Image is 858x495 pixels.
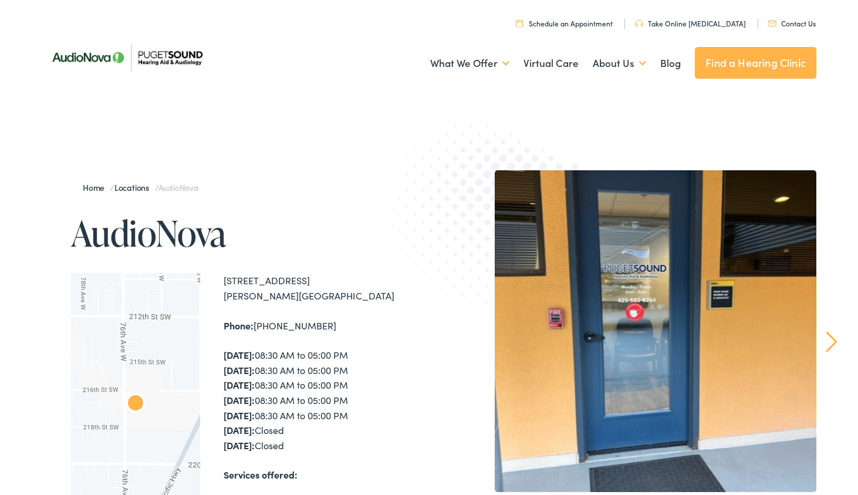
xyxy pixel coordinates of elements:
[114,181,155,193] a: Locations
[635,20,643,27] img: utility icon
[695,47,816,79] a: Find a Hearing Clinic
[83,181,110,193] a: Home
[635,18,746,28] a: Take Online [MEDICAL_DATA]
[224,409,255,422] strong: [DATE]:
[224,363,255,376] strong: [DATE]:
[224,393,255,406] strong: [DATE]:
[593,42,646,85] a: About Us
[224,319,254,332] strong: Phone:
[224,378,255,391] strong: [DATE]:
[660,42,681,85] a: Blog
[71,214,429,252] h1: AudioNova
[768,21,776,26] img: utility icon
[121,390,150,419] div: AudioNova
[224,348,429,453] div: 08:30 AM to 05:00 PM 08:30 AM to 05:00 PM 08:30 AM to 05:00 PM 08:30 AM to 05:00 PM 08:30 AM to 0...
[224,423,255,436] strong: [DATE]:
[516,19,523,27] img: utility icon
[224,468,298,481] strong: Services offered:
[523,42,579,85] a: Virtual Care
[430,42,509,85] a: What We Offer
[224,273,429,303] div: [STREET_ADDRESS] [PERSON_NAME][GEOGRAPHIC_DATA]
[224,439,255,452] strong: [DATE]:
[516,18,613,28] a: Schedule an Appointment
[826,331,837,352] a: Next
[224,348,255,361] strong: [DATE]:
[158,181,198,193] span: AudioNova
[83,181,198,193] span: / /
[768,18,816,28] a: Contact Us
[224,318,429,334] div: [PHONE_NUMBER]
